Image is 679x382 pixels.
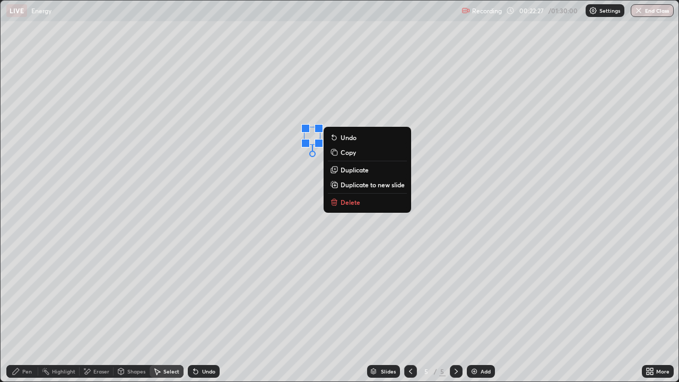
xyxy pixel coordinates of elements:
p: Undo [341,133,356,142]
div: 5 [439,367,446,376]
button: Copy [328,146,407,159]
p: LIVE [10,6,24,15]
p: Recording [472,7,502,15]
div: More [656,369,669,374]
div: Slides [381,369,396,374]
div: Pen [22,369,32,374]
img: end-class-cross [634,6,643,15]
div: Add [481,369,491,374]
div: Highlight [52,369,75,374]
div: Eraser [93,369,109,374]
img: recording.375f2c34.svg [462,6,470,15]
div: Shapes [127,369,145,374]
button: End Class [631,4,674,17]
div: / [434,368,437,375]
p: Copy [341,148,356,157]
img: class-settings-icons [589,6,597,15]
p: Energy [31,6,51,15]
p: Duplicate to new slide [341,180,405,189]
img: add-slide-button [470,367,478,376]
p: Duplicate [341,166,369,174]
button: Undo [328,131,407,144]
button: Delete [328,196,407,209]
div: Undo [202,369,215,374]
p: Settings [599,8,620,13]
p: Delete [341,198,360,206]
button: Duplicate [328,163,407,176]
button: Duplicate to new slide [328,178,407,191]
div: 5 [421,368,432,375]
div: Select [163,369,179,374]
